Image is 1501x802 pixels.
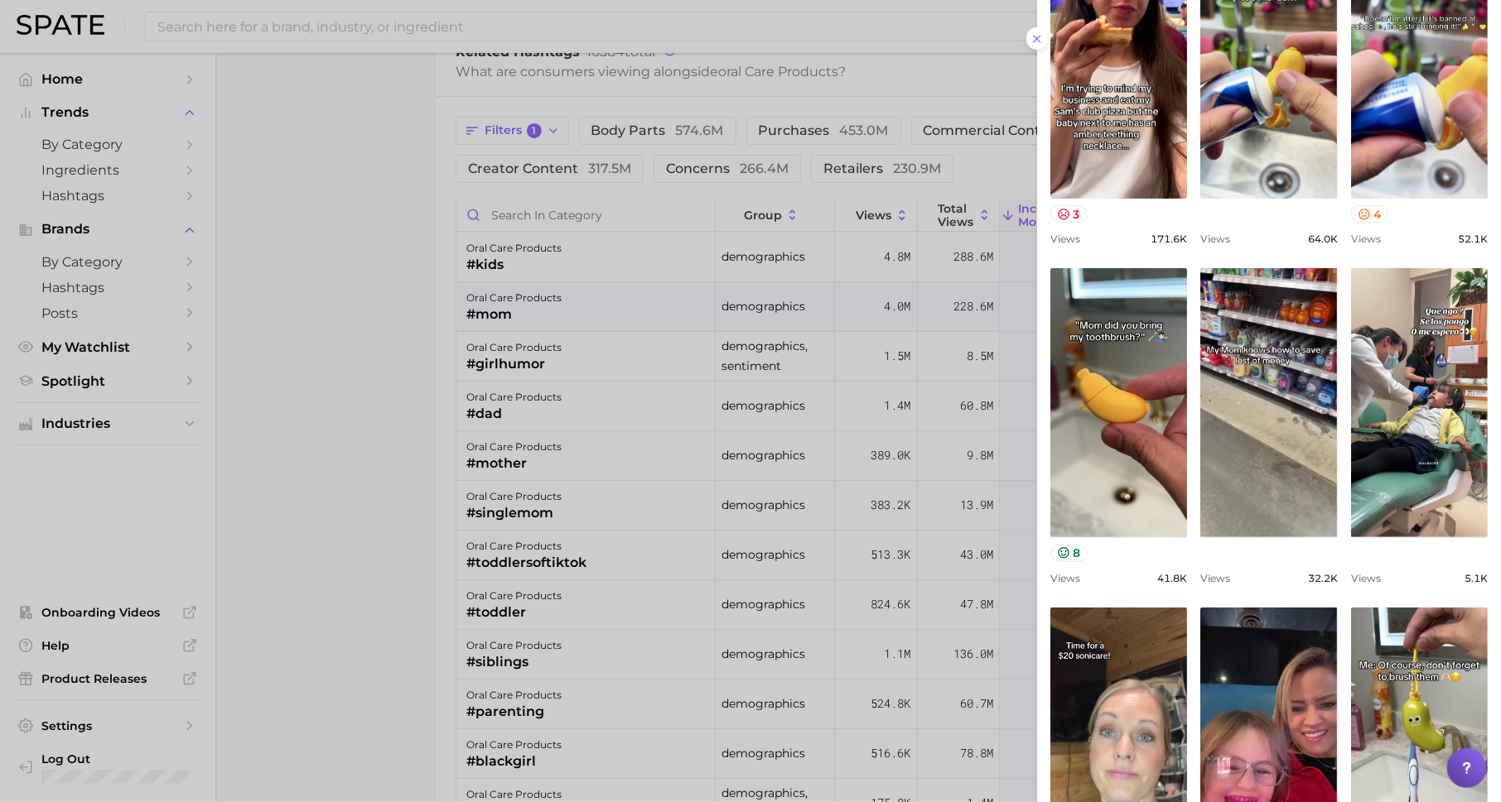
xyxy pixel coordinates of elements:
span: Views [1351,233,1381,245]
span: 52.1k [1458,233,1488,245]
span: Views [1200,233,1230,245]
span: 41.8k [1157,572,1187,584]
button: 8 [1050,545,1088,562]
span: Views [1200,572,1230,584]
span: 171.6k [1151,233,1187,245]
span: Views [1050,572,1080,584]
span: 32.2k [1308,572,1338,584]
span: Views [1050,233,1080,245]
span: Views [1351,572,1381,584]
button: 4 [1351,205,1389,223]
button: 3 [1050,205,1087,223]
span: 5.1k [1465,572,1488,584]
span: 64.0k [1308,233,1338,245]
